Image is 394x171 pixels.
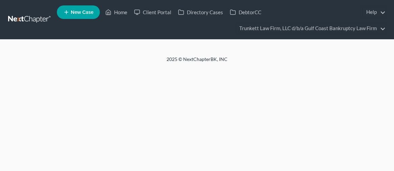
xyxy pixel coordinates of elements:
a: DebtorCC [226,6,265,18]
new-legal-case-button: New Case [57,5,100,19]
a: Trunkett Law Firm, LLC d/b/a Gulf Coast Bankruptcy Law Firm [236,22,386,35]
a: Directory Cases [175,6,226,18]
a: Help [363,6,386,18]
a: Client Portal [131,6,175,18]
div: 2025 © NextChapterBK, INC [35,56,359,68]
a: Home [102,6,131,18]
